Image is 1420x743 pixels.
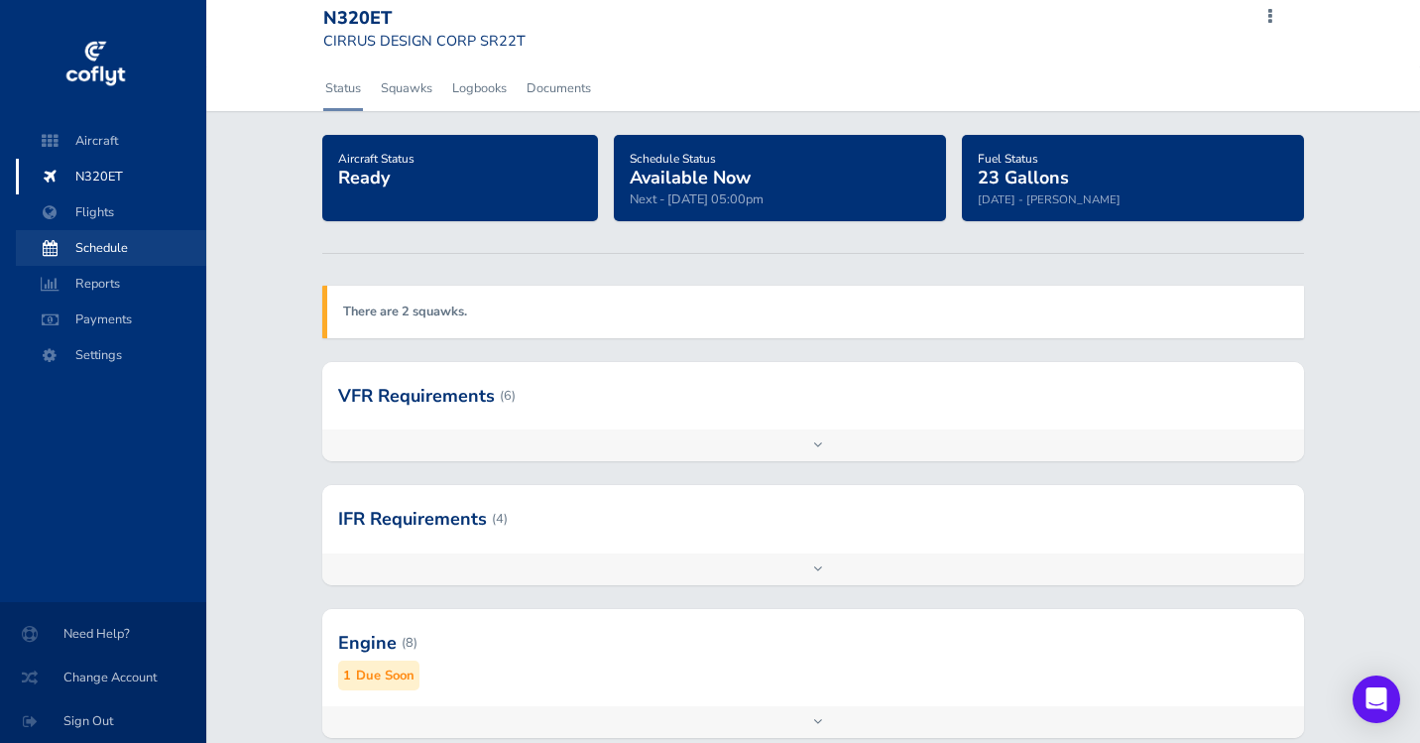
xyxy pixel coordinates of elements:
[36,266,186,302] span: Reports
[630,151,716,167] span: Schedule Status
[36,123,186,159] span: Aircraft
[36,337,186,373] span: Settings
[630,166,751,189] span: Available Now
[338,151,414,167] span: Aircraft Status
[338,166,390,189] span: Ready
[525,66,593,110] a: Documents
[24,616,182,652] span: Need Help?
[630,190,764,208] span: Next - [DATE] 05:00pm
[62,35,128,94] img: coflyt logo
[323,66,363,110] a: Status
[1353,676,1400,723] div: Open Intercom Messenger
[978,166,1069,189] span: 23 Gallons
[36,194,186,230] span: Flights
[24,703,182,739] span: Sign Out
[450,66,509,110] a: Logbooks
[356,666,414,686] small: Due Soon
[36,159,186,194] span: N320ET
[978,191,1121,207] small: [DATE] - [PERSON_NAME]
[978,151,1038,167] span: Fuel Status
[323,31,526,51] small: CIRRUS DESIGN CORP SR22T
[343,303,467,320] a: There are 2 squawks.
[36,230,186,266] span: Schedule
[36,302,186,337] span: Payments
[630,145,751,190] a: Schedule StatusAvailable Now
[24,660,182,695] span: Change Account
[379,66,434,110] a: Squawks
[323,8,526,30] div: N320ET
